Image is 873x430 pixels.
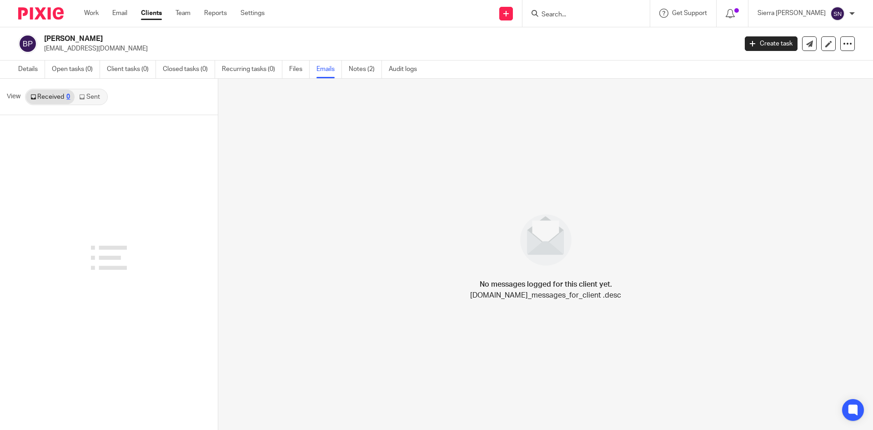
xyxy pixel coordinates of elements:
a: Files [289,61,310,78]
a: Details [18,61,45,78]
p: Sierra [PERSON_NAME] [758,9,826,18]
a: Reports [204,9,227,18]
p: [DOMAIN_NAME]_messages_for_client .desc [470,290,621,301]
a: Email [112,9,127,18]
span: View [7,92,20,101]
input: Search [541,11,622,19]
a: Notes (2) [349,61,382,78]
a: Settings [241,9,265,18]
a: Closed tasks (0) [163,61,215,78]
img: Pixie [18,7,64,20]
h2: [PERSON_NAME] [44,34,594,44]
a: Recurring tasks (0) [222,61,282,78]
a: Open tasks (0) [52,61,100,78]
a: Emails [316,61,342,78]
a: Work [84,9,99,18]
a: Create task [745,36,798,51]
span: Get Support [672,10,707,16]
a: Clients [141,9,162,18]
h4: No messages logged for this client yet. [480,279,612,290]
a: Team [176,9,191,18]
a: Received0 [26,90,75,104]
a: Audit logs [389,61,424,78]
img: svg%3E [18,34,37,53]
div: 0 [66,94,70,100]
a: Sent [75,90,106,104]
p: [EMAIL_ADDRESS][DOMAIN_NAME] [44,44,731,53]
a: Client tasks (0) [107,61,156,78]
img: svg%3E [830,6,845,21]
img: image [514,208,577,272]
